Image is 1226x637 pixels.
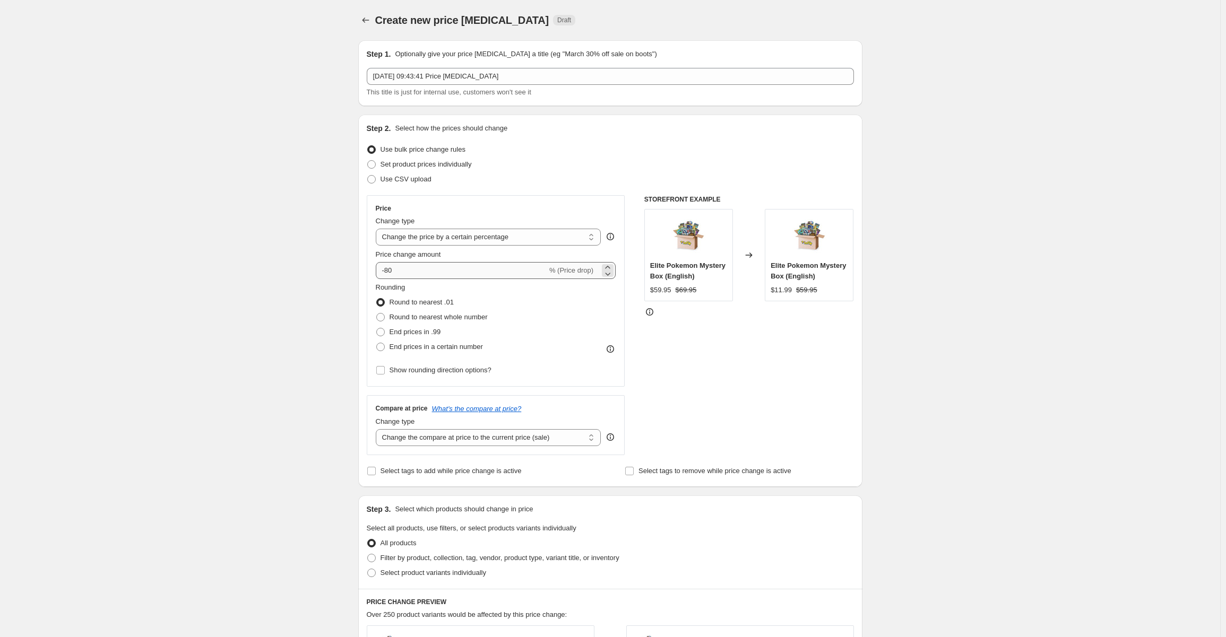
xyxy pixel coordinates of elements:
span: Select product variants individually [381,569,486,577]
h6: PRICE CHANGE PREVIEW [367,598,854,606]
img: Ontwerpzondertitel-2020-12-12T184800.512_80x.jpg [667,215,710,257]
span: All products [381,539,417,547]
span: Rounding [376,283,405,291]
span: Use bulk price change rules [381,145,465,153]
span: Select tags to add while price change is active [381,467,522,475]
div: help [605,432,616,442]
input: 30% off holiday sale [367,68,854,85]
span: Over 250 product variants would be affected by this price change: [367,610,567,618]
span: Price change amount [376,250,441,258]
button: Price change jobs [358,13,373,28]
div: $11.99 [771,285,792,295]
span: Round to nearest whole number [390,313,488,321]
span: Change type [376,217,415,225]
input: -15 [376,262,547,279]
h2: Step 1. [367,49,391,59]
div: $59.95 [650,285,671,295]
img: Ontwerpzondertitel-2020-12-12T184800.512_80x.jpg [788,215,831,257]
span: Set product prices individually [381,160,472,168]
h2: Step 3. [367,504,391,514]
h2: Step 2. [367,123,391,134]
p: Select how the prices should change [395,123,507,134]
h3: Price [376,204,391,213]
span: Show rounding direction options? [390,366,491,374]
h3: Compare at price [376,404,428,413]
span: % (Price drop) [549,266,593,274]
span: This title is just for internal use, customers won't see it [367,88,531,96]
span: Filter by product, collection, tag, vendor, product type, variant title, or inventory [381,554,619,562]
span: End prices in .99 [390,328,441,336]
span: End prices in a certain number [390,343,483,351]
span: Round to nearest .01 [390,298,454,306]
div: help [605,231,616,242]
p: Optionally give your price [MEDICAL_DATA] a title (eg "March 30% off sale on boots") [395,49,657,59]
p: Select which products should change in price [395,504,533,514]
h6: STOREFRONT EXAMPLE [644,195,854,204]
strike: $69.95 [676,285,697,295]
button: What's the compare at price? [432,405,522,413]
span: Elite Pokemon Mystery Box (English) [650,261,726,280]
span: Change type [376,417,415,425]
strike: $59.95 [796,285,817,295]
span: Select all products, use filters, or select products variants individually [367,524,576,532]
span: Create new price [MEDICAL_DATA] [375,14,549,26]
span: Use CSV upload [381,175,431,183]
span: Elite Pokemon Mystery Box (English) [771,261,846,280]
span: Draft [557,16,571,24]
span: Select tags to remove while price change is active [638,467,791,475]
